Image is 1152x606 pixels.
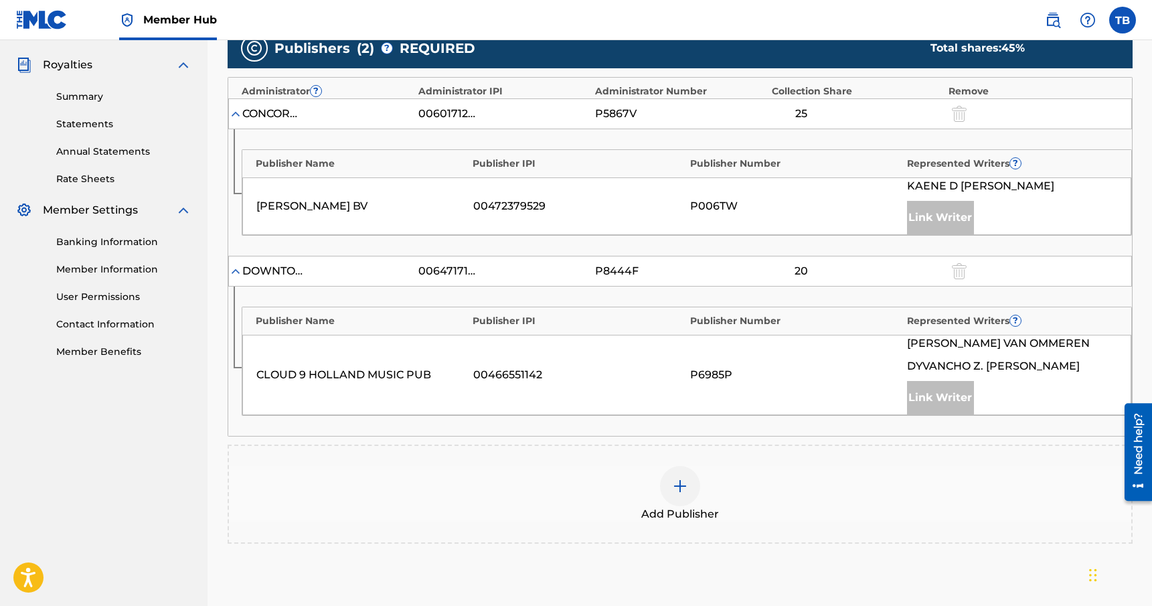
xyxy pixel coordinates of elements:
[907,335,1090,352] span: [PERSON_NAME] VAN OMMEREN
[473,367,683,383] div: 00466551142
[1074,7,1101,33] div: Help
[1080,12,1096,28] img: help
[930,40,1106,56] div: Total shares:
[56,317,191,331] a: Contact Information
[256,367,467,383] div: CLOUD 9 HOLLAND MUSIC PUB
[690,157,901,171] div: Publisher Number
[672,478,688,494] img: add
[56,117,191,131] a: Statements
[1085,542,1152,606] iframe: Chat Widget
[473,314,683,328] div: Publisher IPI
[175,202,191,218] img: expand
[1001,42,1025,54] span: 45 %
[690,198,900,214] div: P006TW
[56,235,191,249] a: Banking Information
[907,358,1080,374] span: DYVANCHO Z. [PERSON_NAME]
[56,172,191,186] a: Rate Sheets
[1010,158,1021,169] span: ?
[1040,7,1066,33] a: Public Search
[907,178,1054,194] span: KAENE D [PERSON_NAME]
[56,90,191,104] a: Summary
[229,107,242,121] img: expand-cell-toggle
[357,38,374,58] span: ( 2 )
[56,290,191,304] a: User Permissions
[418,84,588,98] div: Administrator IPI
[143,12,217,27] span: Member Hub
[473,157,683,171] div: Publisher IPI
[256,157,467,171] div: Publisher Name
[246,40,262,56] img: publishers
[690,314,901,328] div: Publisher Number
[256,314,467,328] div: Publisher Name
[56,262,191,277] a: Member Information
[175,57,191,73] img: expand
[43,57,92,73] span: Royalties
[772,84,942,98] div: Collection Share
[274,38,350,58] span: Publishers
[229,264,242,278] img: expand-cell-toggle
[1010,315,1021,326] span: ?
[641,506,719,522] span: Add Publisher
[473,198,683,214] div: 00472379529
[119,12,135,28] img: Top Rightsholder
[1045,12,1061,28] img: search
[16,10,68,29] img: MLC Logo
[400,38,475,58] span: REQUIRED
[949,84,1119,98] div: Remove
[690,367,900,383] div: P6985P
[907,157,1118,171] div: Represented Writers
[382,43,392,54] span: ?
[16,202,32,218] img: Member Settings
[907,314,1118,328] div: Represented Writers
[1115,398,1152,506] iframe: Resource Center
[256,198,467,214] div: [PERSON_NAME] BV
[56,345,191,359] a: Member Benefits
[16,57,32,73] img: Royalties
[242,84,412,98] div: Administrator
[56,145,191,159] a: Annual Statements
[1109,7,1136,33] div: User Menu
[1089,555,1097,595] div: Drag
[43,202,138,218] span: Member Settings
[311,86,321,96] span: ?
[595,84,765,98] div: Administrator Number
